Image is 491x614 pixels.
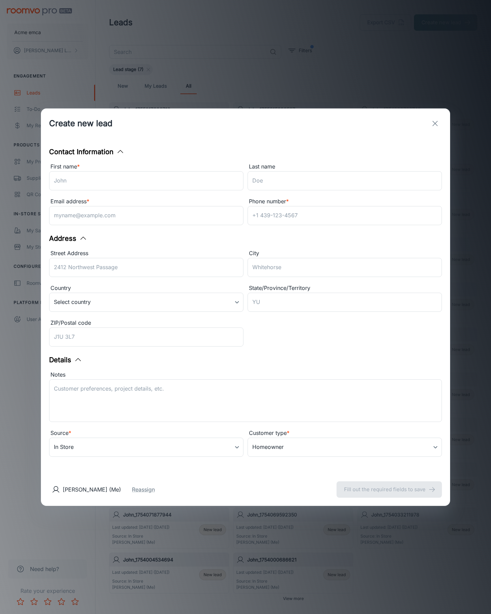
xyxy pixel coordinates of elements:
div: Country [49,284,243,293]
div: State/Province/Territory [248,284,442,293]
p: [PERSON_NAME] (Me) [63,485,121,494]
div: Phone number [248,197,442,206]
button: exit [428,117,442,130]
div: Source [49,429,243,438]
button: Reassign [132,485,155,494]
input: myname@example.com [49,206,243,225]
div: In Store [49,438,243,457]
input: John [49,171,243,190]
div: Homeowner [248,438,442,457]
div: Street Address [49,249,243,258]
input: Whitehorse [248,258,442,277]
div: Notes [49,370,442,379]
input: +1 439-123-4567 [248,206,442,225]
div: ZIP/Postal code [49,319,243,327]
button: Details [49,355,82,365]
div: First name [49,162,243,171]
div: City [248,249,442,258]
input: YU [248,293,442,312]
input: Doe [248,171,442,190]
div: Select country [49,293,243,312]
div: Last name [248,162,442,171]
h1: Create new lead [49,117,113,130]
button: Contact Information [49,147,124,157]
div: Customer type [248,429,442,438]
button: Address [49,233,87,244]
div: Email address [49,197,243,206]
input: J1U 3L7 [49,327,243,347]
input: 2412 Northwest Passage [49,258,243,277]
